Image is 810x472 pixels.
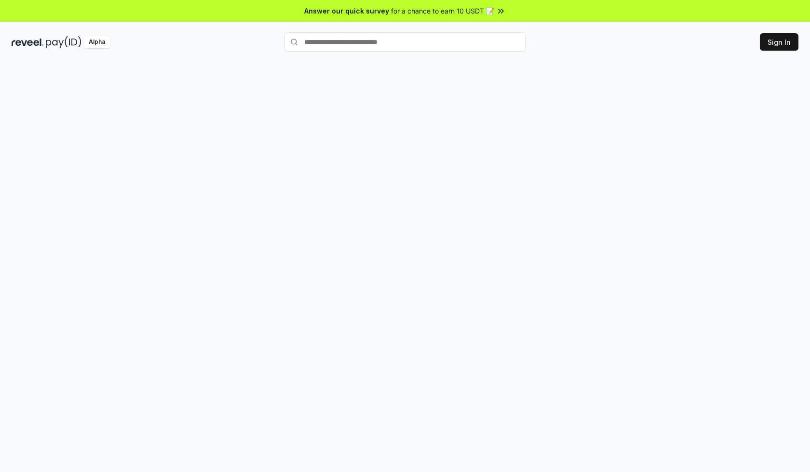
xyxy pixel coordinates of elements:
[304,6,389,16] span: Answer our quick survey
[12,36,44,48] img: reveel_dark
[83,36,110,48] div: Alpha
[391,6,494,16] span: for a chance to earn 10 USDT 📝
[760,33,798,51] button: Sign In
[46,36,81,48] img: pay_id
